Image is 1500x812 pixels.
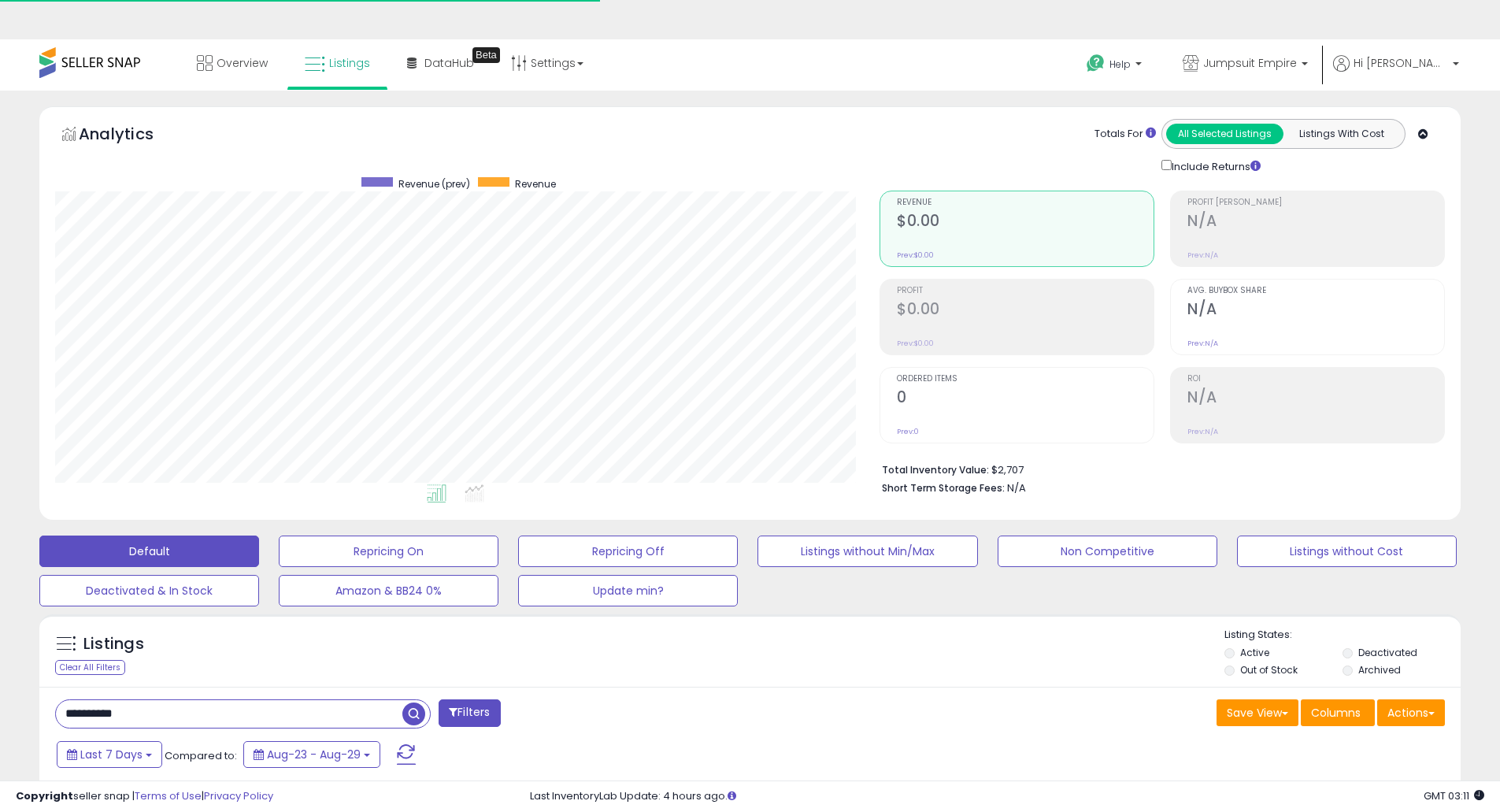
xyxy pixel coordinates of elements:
a: Privacy Policy [204,788,273,803]
h2: 0 [897,388,1154,410]
button: Last 7 Days [57,741,162,768]
li: $2,707 [882,459,1433,478]
span: N/A [1007,480,1026,495]
span: DataHub [424,55,474,71]
button: Actions [1377,699,1445,726]
label: Archived [1358,663,1401,677]
button: Repricing Off [518,536,738,567]
span: Listings [329,55,370,71]
button: Listings With Cost [1283,124,1400,144]
button: Non Competitive [998,536,1217,567]
h2: $0.00 [897,300,1154,321]
small: Prev: $0.00 [897,250,934,260]
h2: N/A [1187,212,1444,233]
span: Hi [PERSON_NAME] [1354,55,1448,71]
small: Prev: N/A [1187,427,1218,436]
button: Amazon & BB24 0% [279,575,498,606]
button: Repricing On [279,536,498,567]
a: Terms of Use [135,788,202,803]
a: Overview [185,39,280,87]
span: Revenue [515,177,556,191]
span: Columns [1311,705,1361,721]
span: Help [1109,57,1131,71]
i: Get Help [1086,54,1106,73]
h5: Listings [83,633,144,655]
span: Aug-23 - Aug-29 [267,747,361,762]
label: Out of Stock [1240,663,1298,677]
h2: $0.00 [897,212,1154,233]
small: Prev: N/A [1187,339,1218,348]
label: Active [1240,646,1269,659]
button: Update min? [518,575,738,606]
button: Filters [439,699,500,727]
span: Jumpsuit Empire [1203,55,1297,71]
b: Total Inventory Value: [882,463,989,476]
span: Profit [897,287,1154,295]
button: Deactivated & In Stock [39,575,259,606]
div: Tooltip anchor [472,47,500,63]
span: Avg. Buybox Share [1187,287,1444,295]
a: DataHub [395,39,486,87]
h2: N/A [1187,388,1444,410]
div: Clear All Filters [55,660,125,675]
span: Last 7 Days [80,747,143,762]
button: All Selected Listings [1166,124,1283,144]
span: Overview [217,55,268,71]
h2: N/A [1187,300,1444,321]
a: Jumpsuit Empire [1171,39,1320,91]
button: Save View [1217,699,1298,726]
div: Last InventoryLab Update: 4 hours ago. [530,789,1484,804]
span: Revenue [897,198,1154,207]
button: Listings without Cost [1237,536,1457,567]
span: Compared to: [165,748,237,763]
div: Include Returns [1150,157,1280,175]
span: ROI [1187,375,1444,384]
label: Deactivated [1358,646,1417,659]
h5: Analytics [79,123,184,149]
p: Listing States: [1224,628,1461,643]
button: Listings without Min/Max [757,536,977,567]
div: Totals For [1094,127,1156,142]
button: Default [39,536,259,567]
small: Prev: $0.00 [897,339,934,348]
button: Aug-23 - Aug-29 [243,741,380,768]
span: Revenue (prev) [398,177,470,191]
strong: Copyright [16,788,73,803]
span: Profit [PERSON_NAME] [1187,198,1444,207]
a: Hi [PERSON_NAME] [1333,55,1459,91]
a: Settings [499,39,595,87]
span: Ordered Items [897,375,1154,384]
a: Help [1074,42,1157,91]
a: Listings [293,39,382,87]
span: 2025-09-7 03:11 GMT [1424,788,1484,803]
b: Short Term Storage Fees: [882,481,1005,495]
small: Prev: 0 [897,427,919,436]
button: Columns [1301,699,1375,726]
small: Prev: N/A [1187,250,1218,260]
div: seller snap | | [16,789,273,804]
